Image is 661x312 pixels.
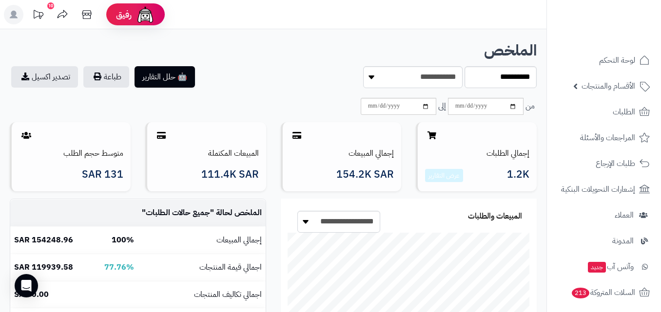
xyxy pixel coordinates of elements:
a: المدونة [553,229,655,253]
b: الملخص [484,39,537,62]
span: الأقسام والمنتجات [582,79,635,93]
a: تحديثات المنصة [26,5,50,27]
button: طباعة [83,66,129,88]
a: طلبات الإرجاع [553,152,655,175]
span: السلات المتروكة [571,286,635,299]
a: عرض التقارير [428,170,460,181]
a: العملاء [553,203,655,227]
a: وآتس آبجديد [553,255,655,278]
h3: المبيعات والطلبات [468,212,522,221]
span: العملاء [615,208,634,222]
b: 119939.58 SAR [14,261,73,273]
td: اجمالي قيمة المنتجات [138,254,266,281]
a: متوسط حجم الطلب [63,147,123,159]
div: Open Intercom Messenger [15,274,38,297]
b: 0.00 SAR [14,289,49,300]
td: إجمالي المبيعات [138,227,266,254]
span: لوحة التحكم [599,54,635,67]
a: إجمالي المبيعات [349,147,394,159]
span: إشعارات التحويلات البنكية [561,183,635,196]
span: جديد [588,262,606,273]
span: المدونة [612,234,634,248]
div: 10 [47,2,54,9]
a: لوحة التحكم [553,49,655,72]
a: إشعارات التحويلات البنكية [553,178,655,201]
span: إلى [438,101,446,112]
span: 1.2K [507,169,529,183]
a: إجمالي الطلبات [486,147,529,159]
span: 111.4K SAR [201,169,259,180]
td: اجمالي تكاليف المنتجات [138,281,266,308]
span: وآتس آب [587,260,634,274]
span: من [525,101,535,112]
span: جميع حالات الطلبات [146,207,210,219]
span: المراجعات والأسئلة [580,131,635,145]
img: ai-face.png [136,5,155,24]
span: طلبات الإرجاع [596,157,635,170]
b: 77.76% [104,261,134,273]
a: المبيعات المكتملة [208,147,259,159]
a: السلات المتروكة213 [553,281,655,304]
span: 131 SAR [82,169,123,180]
a: تصدير اكسيل [11,66,78,88]
span: 213 [572,288,589,298]
a: الطلبات [553,100,655,124]
span: الطلبات [613,105,635,119]
td: الملخص لحالة " " [138,200,266,226]
b: 100% [112,234,134,246]
span: رفيق [116,9,132,20]
b: 154248.96 SAR [14,234,73,246]
a: المراجعات والأسئلة [553,126,655,149]
button: 🤖 حلل التقارير [135,66,195,88]
span: 154.2K SAR [336,169,394,180]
